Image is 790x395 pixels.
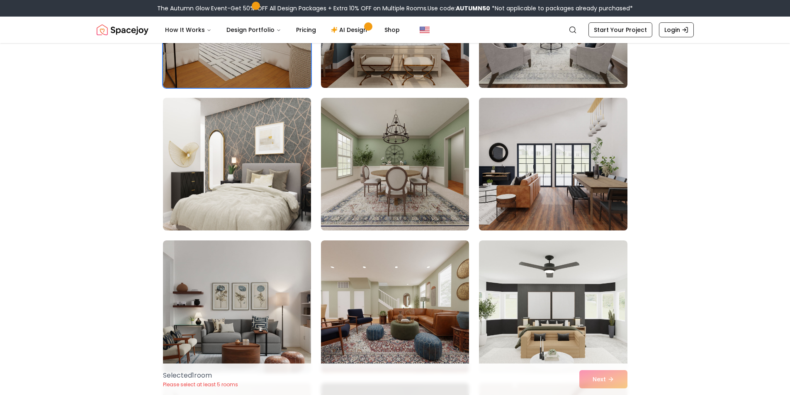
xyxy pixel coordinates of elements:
div: The Autumn Glow Event-Get 50% OFF All Design Packages + Extra 10% OFF on Multiple Rooms. [157,4,633,12]
img: Room room-21 [475,95,631,234]
img: Room room-22 [163,240,311,373]
a: Shop [378,22,406,38]
button: Design Portfolio [220,22,288,38]
img: Spacejoy Logo [97,22,148,38]
a: Pricing [289,22,323,38]
nav: Main [158,22,406,38]
p: Please select at least 5 rooms [163,381,238,388]
nav: Global [97,17,694,43]
b: AUTUMN50 [456,4,490,12]
img: United States [420,25,430,35]
img: Room room-20 [321,98,469,230]
span: *Not applicable to packages already purchased* [490,4,633,12]
span: Use code: [428,4,490,12]
img: Room room-23 [321,240,469,373]
a: AI Design [324,22,376,38]
a: Login [659,22,694,37]
img: Room room-24 [479,240,627,373]
a: Spacejoy [97,22,148,38]
img: Room room-19 [163,98,311,230]
button: How It Works [158,22,218,38]
p: Selected 1 room [163,371,238,380]
a: Start Your Project [588,22,652,37]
